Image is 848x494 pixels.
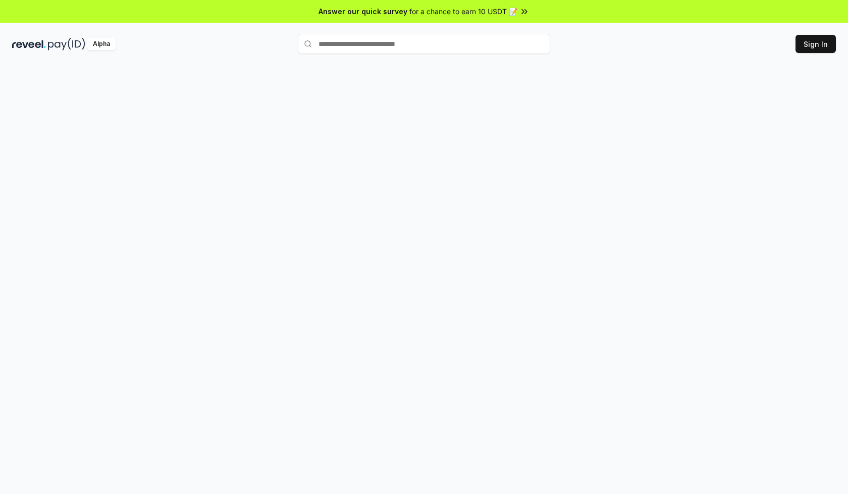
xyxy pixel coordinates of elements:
[796,35,836,53] button: Sign In
[409,6,517,17] span: for a chance to earn 10 USDT 📝
[12,38,46,50] img: reveel_dark
[48,38,85,50] img: pay_id
[87,38,116,50] div: Alpha
[319,6,407,17] span: Answer our quick survey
